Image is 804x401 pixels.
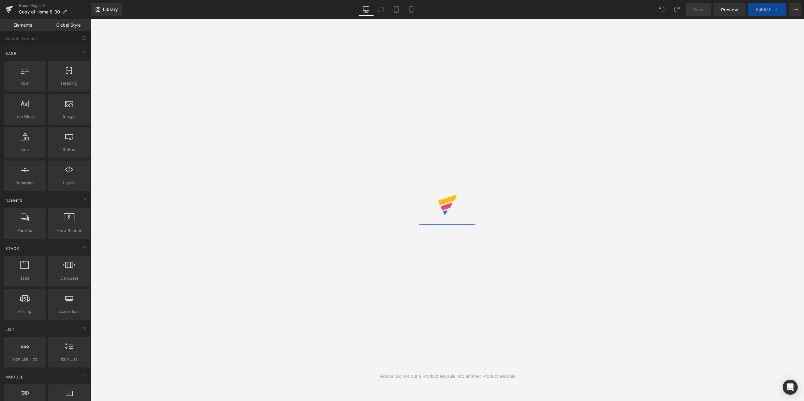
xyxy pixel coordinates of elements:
[756,7,771,12] span: Publish
[19,3,91,8] a: Home Pages
[5,245,20,251] span: Stack
[748,3,786,16] button: Publish
[6,80,44,87] span: Row
[783,380,798,395] div: Open Intercom Messenger
[655,3,668,16] button: Undo
[50,227,88,234] span: Hero Banner
[50,180,88,186] span: Liquid
[6,308,44,315] span: Pricing
[404,3,419,16] a: Mobile
[714,3,746,16] a: Preview
[46,19,91,31] a: Global Style
[6,180,44,186] span: Separator
[693,6,703,13] span: Save
[374,3,389,16] a: Laptop
[19,9,60,14] span: Copy of Home 6-30
[6,146,44,153] span: Icon
[389,3,404,16] a: Tablet
[50,308,88,315] span: Accordion
[6,356,44,362] span: Icon List Hoz
[50,275,88,282] span: Carousel
[5,326,15,332] span: List
[103,7,118,12] span: Library
[50,80,88,87] span: Heading
[380,373,515,380] div: Notice: Do not put a Product Module into another Product Module
[721,6,738,13] span: Preview
[6,227,44,234] span: Parallax
[789,3,801,16] button: More
[6,113,44,120] span: Text Block
[50,356,88,362] span: Icon List
[6,275,44,282] span: Tabs
[91,3,122,16] a: New Library
[671,3,683,16] button: Redo
[50,113,88,120] span: Image
[50,146,88,153] span: Button
[359,3,374,16] a: Desktop
[5,374,24,380] span: Module
[5,50,17,56] span: Base
[5,198,23,204] span: Banner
